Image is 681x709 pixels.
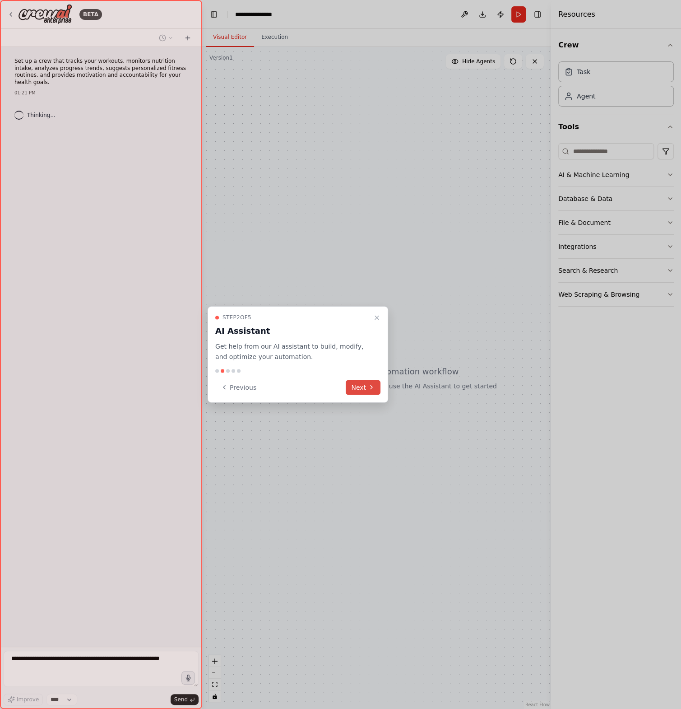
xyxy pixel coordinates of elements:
[215,380,262,395] button: Previous
[222,314,251,321] span: Step 2 of 5
[208,8,220,21] button: Hide left sidebar
[346,380,380,395] button: Next
[371,312,382,323] button: Close walkthrough
[215,325,370,337] h3: AI Assistant
[215,341,370,362] p: Get help from our AI assistant to build, modify, and optimize your automation.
